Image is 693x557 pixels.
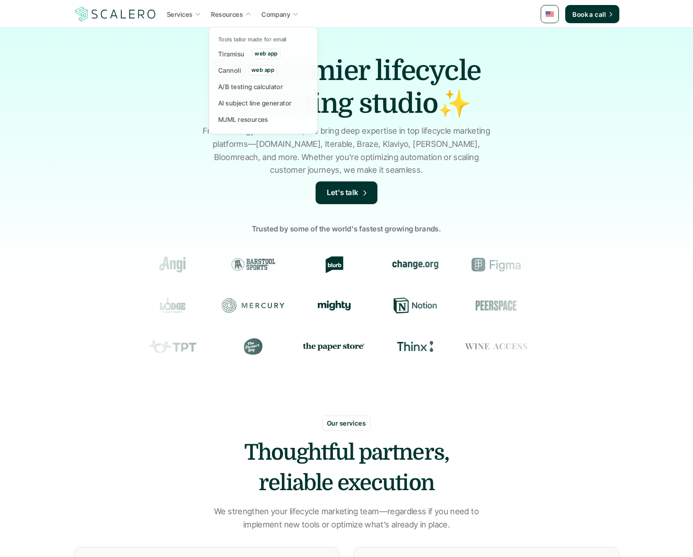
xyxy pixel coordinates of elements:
div: Wine Access [465,338,527,355]
div: Mercury [222,297,285,314]
a: Tiramisuweb app [216,45,311,62]
p: MJML resources [218,115,268,124]
div: Lodge Cast Iron [141,297,204,314]
a: Scalero company logo [74,6,157,22]
a: MJML resources [216,111,311,127]
a: Let's talk [316,181,377,204]
p: Company [261,10,290,19]
div: change.org [384,256,447,273]
p: AI subject line generator [218,98,292,108]
p: Cannoli [218,65,241,75]
a: A/B testing calculator [216,78,311,95]
div: Barstool [222,256,285,273]
div: Teachers Pay Teachers [141,338,204,355]
div: Thinx [384,338,447,355]
div: Resy [546,297,608,314]
div: Angi [141,256,204,273]
h1: The premier lifecycle marketing studio✨ [187,55,506,120]
div: Mighty Networks [303,301,366,311]
p: Let's talk [327,187,359,199]
p: Tools tailor made for email [218,36,286,43]
p: web app [255,50,277,57]
p: Tiramisu [218,49,244,59]
p: Our services [327,418,366,428]
div: Figma [465,256,527,273]
p: web app [251,67,274,73]
p: Resources [211,10,243,19]
a: Book a call [565,5,619,23]
div: Peerspace [465,297,527,314]
img: Scalero company logo [74,5,157,23]
p: A/B testing calculator [218,82,283,91]
a: AI subject line generator [216,95,311,111]
div: The Farmer's Dog [222,338,285,355]
h2: Thoughtful partners, reliable execution [210,437,483,498]
p: From strategy to execution, we bring deep expertise in top lifecycle marketing platforms—[DOMAIN_... [199,125,494,177]
a: Cannoliweb app [216,62,311,78]
img: Groome [555,259,599,270]
div: Blurb [303,256,366,273]
div: Prose [546,338,608,355]
div: Notion [384,297,447,314]
p: Services [167,10,192,19]
p: Book a call [572,10,606,19]
img: the paper store [303,341,366,352]
p: We strengthen your lifecycle marketing team—regardless if you need to implement new tools or opti... [199,505,494,532]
